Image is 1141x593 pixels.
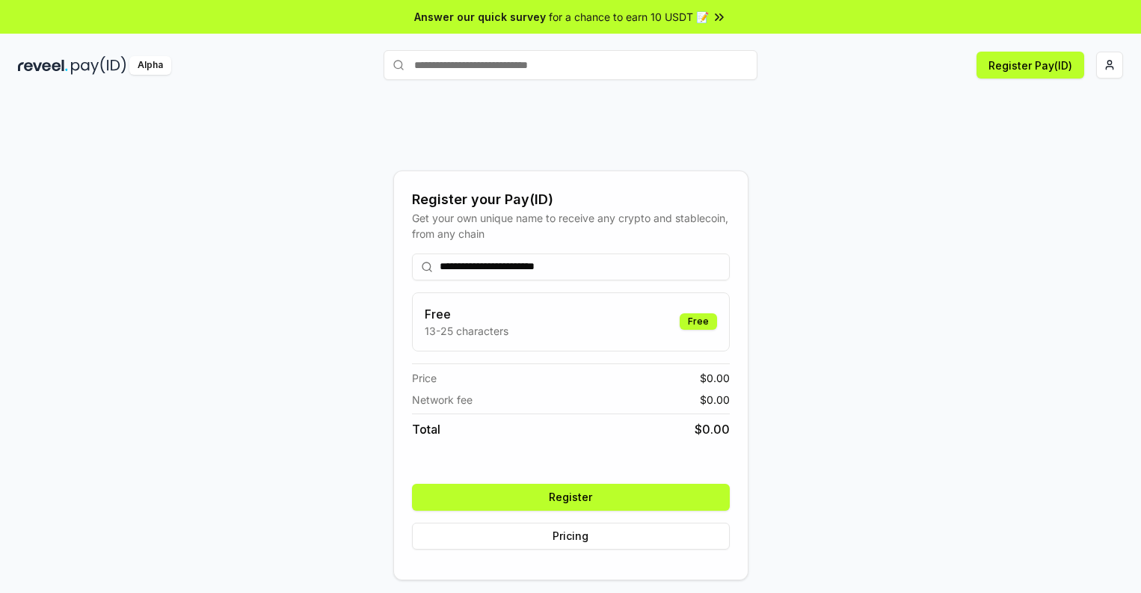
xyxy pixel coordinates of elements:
[700,392,730,408] span: $ 0.00
[129,56,171,75] div: Alpha
[425,323,508,339] p: 13-25 characters
[412,370,437,386] span: Price
[412,484,730,511] button: Register
[412,392,473,408] span: Network fee
[412,189,730,210] div: Register your Pay(ID)
[414,9,546,25] span: Answer our quick survey
[695,420,730,438] span: $ 0.00
[977,52,1084,79] button: Register Pay(ID)
[412,420,440,438] span: Total
[700,370,730,386] span: $ 0.00
[549,9,709,25] span: for a chance to earn 10 USDT 📝
[680,313,717,330] div: Free
[412,523,730,550] button: Pricing
[18,56,68,75] img: reveel_dark
[71,56,126,75] img: pay_id
[425,305,508,323] h3: Free
[412,210,730,242] div: Get your own unique name to receive any crypto and stablecoin, from any chain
